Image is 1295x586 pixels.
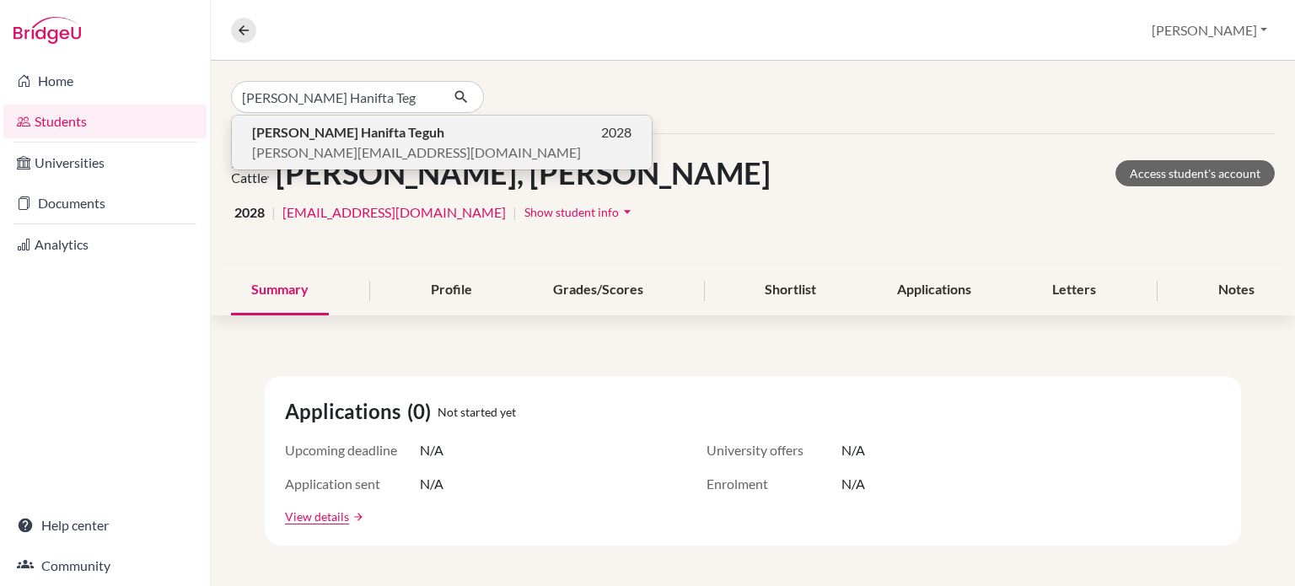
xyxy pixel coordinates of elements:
[3,64,207,98] a: Home
[841,474,865,494] span: N/A
[1115,160,1275,186] a: Access student's account
[411,266,492,315] div: Profile
[1032,266,1116,315] div: Letters
[252,124,444,140] b: [PERSON_NAME] Hanifta Teguh
[744,266,836,315] div: Shortlist
[285,440,420,460] span: Upcoming deadline
[3,146,207,180] a: Universities
[3,186,207,220] a: Documents
[285,508,349,525] a: View details
[3,508,207,542] a: Help center
[285,474,420,494] span: Application sent
[271,202,276,223] span: |
[420,474,443,494] span: N/A
[877,266,991,315] div: Applications
[841,440,865,460] span: N/A
[513,202,517,223] span: |
[3,549,207,583] a: Community
[282,202,506,223] a: [EMAIL_ADDRESS][DOMAIN_NAME]
[533,266,664,315] div: Grades/Scores
[231,154,269,192] img: Cattleya Farrah Amaya's avatar
[3,228,207,261] a: Analytics
[1198,266,1275,315] div: Notes
[13,17,81,44] img: Bridge-U
[707,474,841,494] span: Enrolment
[524,205,619,219] span: Show student info
[231,266,329,315] div: Summary
[619,203,636,220] i: arrow_drop_down
[707,440,841,460] span: University offers
[420,440,443,460] span: N/A
[601,122,631,142] span: 2028
[285,396,407,427] span: Applications
[407,396,438,427] span: (0)
[524,199,637,225] button: Show student infoarrow_drop_down
[252,142,581,163] span: [PERSON_NAME][EMAIL_ADDRESS][DOMAIN_NAME]
[276,155,771,191] h1: [PERSON_NAME], [PERSON_NAME]
[3,105,207,138] a: Students
[438,403,516,421] span: Not started yet
[1144,14,1275,46] button: [PERSON_NAME]
[349,511,364,523] a: arrow_forward
[232,116,652,169] button: [PERSON_NAME] Hanifta Teguh2028[PERSON_NAME][EMAIL_ADDRESS][DOMAIN_NAME]
[231,81,440,113] input: Find student by name...
[234,202,265,223] span: 2028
